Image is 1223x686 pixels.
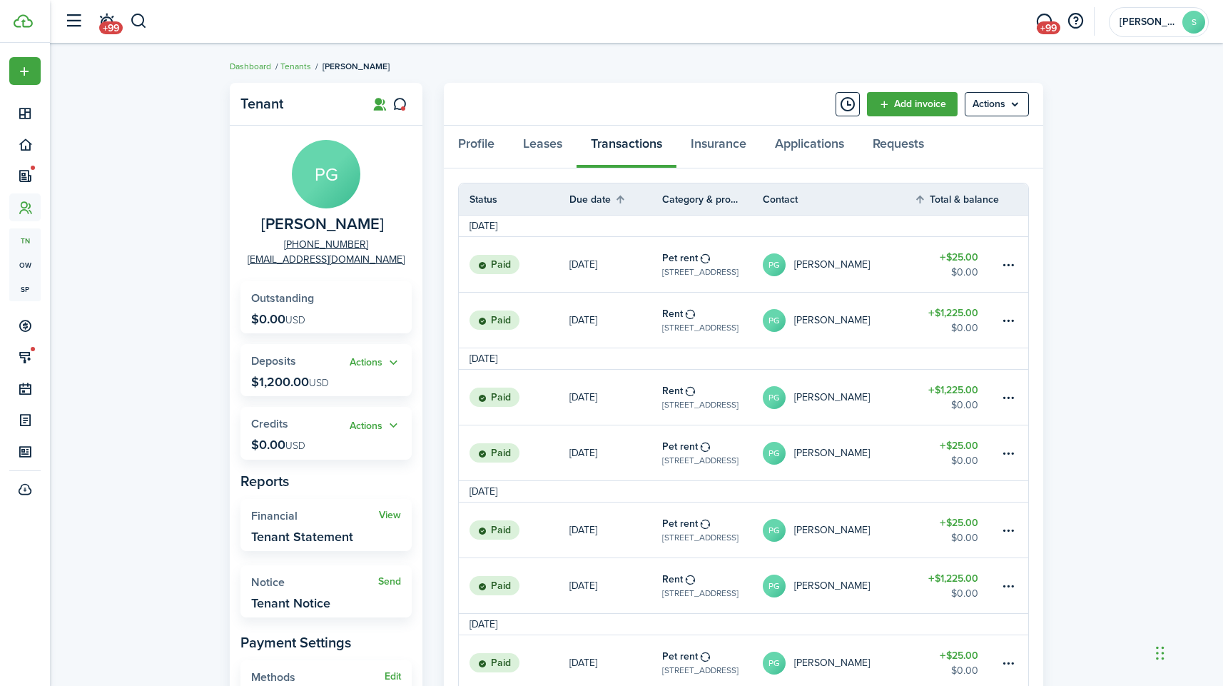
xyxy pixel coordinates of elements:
th: Contact [763,192,914,207]
button: Open menu [350,355,401,371]
span: Outstanding [251,290,314,306]
avatar-text: S [1182,11,1205,34]
table-amount-title: $25.00 [940,250,978,265]
menu-btn: Actions [965,92,1029,116]
widget-stats-action: Send [378,576,401,587]
td: [DATE] [459,617,508,632]
a: Paid [459,503,569,558]
a: PG[PERSON_NAME] [763,425,914,480]
a: sp [9,277,41,301]
avatar-text: PG [763,652,786,675]
button: Open resource center [1063,9,1087,34]
th: Sort [914,191,1000,208]
table-info-title: Rent [662,572,683,587]
table-profile-info-text: [PERSON_NAME] [794,315,870,326]
td: [DATE] [459,351,508,366]
status: Paid [470,311,519,331]
a: [EMAIL_ADDRESS][DOMAIN_NAME] [248,252,405,267]
table-subtitle: [STREET_ADDRESS] [662,454,739,467]
a: $1,225.00$0.00 [914,293,1000,348]
p: [DATE] [569,578,597,593]
a: Leases [509,126,577,168]
th: Status [459,192,569,207]
panel-main-subtitle: Payment Settings [240,632,412,653]
span: [PERSON_NAME] [323,60,390,73]
table-info-title: Pet rent [662,649,698,664]
a: Paid [459,558,569,613]
a: Paid [459,293,569,348]
widget-stats-description: Tenant Statement [251,530,353,544]
a: [DATE] [569,503,662,558]
avatar-text: PG [763,519,786,542]
button: Actions [350,418,401,434]
span: Sarah [1120,17,1177,27]
avatar-text: PG [292,140,360,208]
table-subtitle: [STREET_ADDRESS] [662,664,739,677]
table-subtitle: [STREET_ADDRESS] [662,531,739,544]
status: Paid [470,520,519,540]
a: Add invoice [867,92,958,116]
span: Phillip Gassoway [261,216,384,233]
img: TenantCloud [14,14,33,28]
a: Requests [858,126,938,168]
span: tn [9,228,41,253]
a: Paid [459,237,569,292]
table-amount-description: $0.00 [951,663,978,678]
p: [DATE] [569,313,597,328]
table-amount-title: $1,225.00 [928,571,978,586]
a: $25.00$0.00 [914,237,1000,292]
table-subtitle: [STREET_ADDRESS] [662,587,739,600]
table-info-title: Pet rent [662,516,698,531]
a: Rent[STREET_ADDRESS] [662,293,763,348]
p: [DATE] [569,523,597,538]
table-amount-description: $0.00 [951,398,978,413]
a: Messaging [1030,4,1057,40]
button: Open menu [965,92,1029,116]
a: [PHONE_NUMBER] [284,237,368,252]
th: Category & property [662,192,763,207]
a: PG[PERSON_NAME] [763,370,914,425]
status: Paid [470,388,519,408]
a: PG[PERSON_NAME] [763,293,914,348]
p: $1,200.00 [251,375,329,389]
table-subtitle: [STREET_ADDRESS] [662,266,739,278]
avatar-text: PG [763,442,786,465]
widget-stats-description: Tenant Notice [251,596,330,610]
button: Search [130,9,148,34]
table-info-title: Rent [662,383,683,398]
status: Paid [470,576,519,596]
table-amount-title: $25.00 [940,438,978,453]
avatar-text: PG [763,253,786,276]
table-info-title: Rent [662,306,683,321]
span: USD [285,438,305,453]
table-subtitle: [STREET_ADDRESS] [662,398,739,411]
a: $25.00$0.00 [914,503,1000,558]
avatar-text: PG [763,575,786,597]
a: Tenants [280,60,311,73]
button: Timeline [836,92,860,116]
button: Edit [385,671,401,682]
a: Paid [459,425,569,480]
a: Applications [761,126,858,168]
table-profile-info-text: [PERSON_NAME] [794,580,870,592]
table-amount-title: $25.00 [940,648,978,663]
table-info-title: Pet rent [662,439,698,454]
table-profile-info-text: [PERSON_NAME] [794,259,870,271]
a: $1,225.00$0.00 [914,370,1000,425]
avatar-text: PG [763,386,786,409]
a: [DATE] [569,425,662,480]
a: Insurance [676,126,761,168]
span: Deposits [251,353,296,369]
a: Rent[STREET_ADDRESS] [662,558,763,613]
a: Dashboard [230,60,271,73]
avatar-text: PG [763,309,786,332]
iframe: Chat Widget [1152,617,1223,686]
panel-main-title: Tenant [240,96,355,112]
th: Sort [569,191,662,208]
table-amount-title: $25.00 [940,515,978,530]
a: ow [9,253,41,277]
